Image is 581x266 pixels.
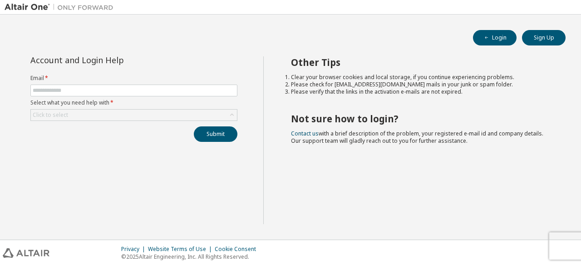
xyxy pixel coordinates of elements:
[291,88,550,95] li: Please verify that the links in the activation e-mails are not expired.
[5,3,118,12] img: Altair One
[291,113,550,125] h2: Not sure how to login?
[215,246,261,253] div: Cookie Consent
[30,56,196,64] div: Account and Login Help
[194,126,237,142] button: Submit
[31,110,237,120] div: Click to select
[3,248,49,258] img: altair_logo.svg
[121,246,148,253] div: Privacy
[33,111,68,119] div: Click to select
[473,30,517,45] button: Login
[148,246,215,253] div: Website Terms of Use
[291,56,550,68] h2: Other Tips
[291,130,543,145] span: with a brief description of the problem, your registered e-mail id and company details. Our suppo...
[291,130,319,137] a: Contact us
[121,253,261,261] p: © 2025 Altair Engineering, Inc. All Rights Reserved.
[30,75,237,82] label: Email
[291,81,550,88] li: Please check for [EMAIL_ADDRESS][DOMAIN_NAME] mails in your junk or spam folder.
[30,99,237,106] label: Select what you need help with
[522,30,566,45] button: Sign Up
[291,74,550,81] li: Clear your browser cookies and local storage, if you continue experiencing problems.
